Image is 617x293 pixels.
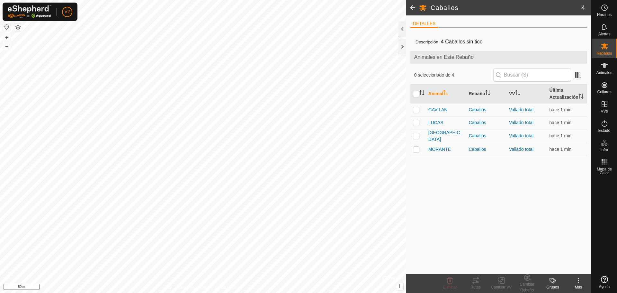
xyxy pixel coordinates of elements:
[431,4,581,12] h2: Caballos
[493,68,571,82] input: Buscar (S)
[596,71,612,75] span: Animales
[601,109,608,113] span: VVs
[428,119,443,126] span: LUCAS
[550,120,571,125] span: 20 ago 2025, 18:30
[215,285,236,290] a: Contáctenos
[419,91,425,96] p-sorticon: Activar para ordenar
[515,91,520,96] p-sorticon: Activar para ordenar
[547,84,587,104] th: Última Actualización
[410,20,438,28] li: DETALLES
[443,91,448,96] p-sorticon: Activar para ordenar
[428,129,464,143] span: [GEOGRAPHIC_DATA]
[598,32,610,36] span: Alertas
[469,133,504,139] div: Caballos
[3,34,11,41] button: +
[509,147,533,152] a: Vallado total
[170,285,207,290] a: Política de Privacidad
[592,273,617,291] a: Ayuda
[414,72,493,78] span: 0 seleccionado de 4
[438,36,485,47] span: 4 Caballos sin tico
[3,42,11,50] button: –
[566,284,591,290] div: Más
[550,107,571,112] span: 20 ago 2025, 18:30
[3,23,11,31] button: Restablecer Mapa
[550,147,571,152] span: 20 ago 2025, 18:30
[64,8,70,15] span: V2
[14,23,22,31] button: Capas del Mapa
[469,119,504,126] div: Caballos
[540,284,566,290] div: Grupos
[416,40,438,44] label: Descripción
[509,120,533,125] a: Vallado total
[596,51,612,55] span: Rebaños
[581,3,585,13] span: 4
[485,91,490,96] p-sorticon: Activar para ordenar
[578,95,584,100] p-sorticon: Activar para ordenar
[8,5,51,18] img: Logo Gallagher
[428,146,451,153] span: MORANTE
[597,90,611,94] span: Collares
[414,53,583,61] span: Animales en Este Rebaño
[396,283,403,290] button: i
[506,84,547,104] th: VV
[593,167,615,175] span: Mapa de Calor
[428,106,448,113] span: GAVILAN
[514,281,540,293] div: Cambiar Rebaño
[466,84,506,104] th: Rebaño
[597,13,612,17] span: Horarios
[550,133,571,138] span: 20 ago 2025, 18:30
[399,284,400,289] span: i
[469,146,504,153] div: Caballos
[426,84,466,104] th: Animal
[488,284,514,290] div: Cambiar VV
[598,129,610,133] span: Estado
[469,106,504,113] div: Caballos
[509,107,533,112] a: Vallado total
[463,284,488,290] div: Rutas
[509,133,533,138] a: Vallado total
[600,148,608,152] span: Infra
[443,285,457,289] span: Eliminar
[599,285,610,289] span: Ayuda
